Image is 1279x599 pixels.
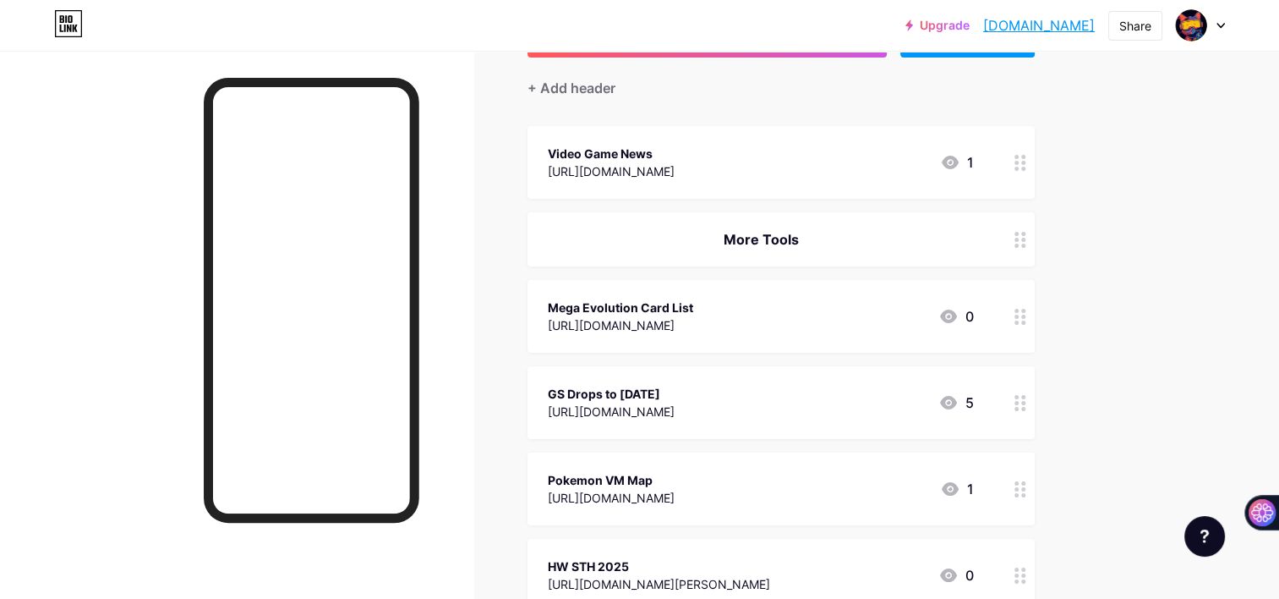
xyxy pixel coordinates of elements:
[548,403,675,420] div: [URL][DOMAIN_NAME]
[548,489,675,507] div: [URL][DOMAIN_NAME]
[905,19,970,32] a: Upgrade
[940,479,974,499] div: 1
[940,152,974,173] div: 1
[548,229,974,250] div: More Tools
[938,306,974,327] div: 0
[1119,17,1151,35] div: Share
[548,385,675,403] div: GS Drops to [DATE]
[1175,9,1207,41] img: tymetatv
[938,565,974,585] div: 0
[548,471,675,489] div: Pokemon VM Map
[548,316,693,334] div: [URL][DOMAIN_NAME]
[938,393,974,413] div: 5
[548,145,675,162] div: Video Game News
[548,575,770,593] div: [URL][DOMAIN_NAME][PERSON_NAME]
[548,558,770,575] div: HW STH 2025
[983,15,1095,36] a: [DOMAIN_NAME]
[527,78,615,98] div: + Add header
[548,162,675,180] div: [URL][DOMAIN_NAME]
[548,299,693,316] div: Mega Evolution Card List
